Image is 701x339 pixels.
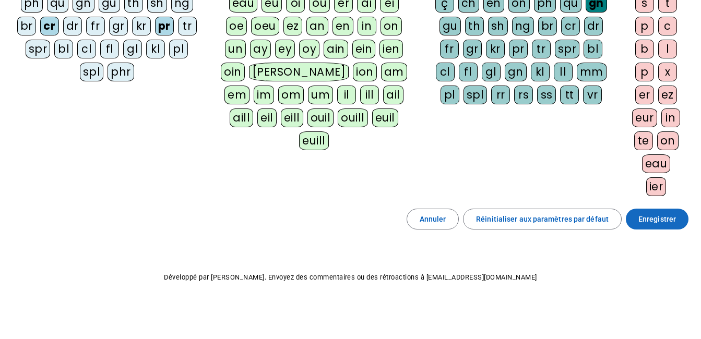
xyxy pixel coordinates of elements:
div: eau [642,154,671,173]
div: kr [486,40,505,58]
div: c [658,17,677,35]
div: ey [275,40,295,58]
div: gn [505,63,527,81]
div: fr [86,17,105,35]
div: te [634,131,653,150]
div: ay [250,40,271,58]
div: br [538,17,557,35]
div: [PERSON_NAME] [249,63,349,81]
div: br [17,17,36,35]
div: eur [632,108,657,127]
div: ail [383,86,403,104]
div: am [381,63,407,81]
div: kl [146,40,165,58]
div: tt [560,86,579,104]
div: spr [26,40,51,58]
div: ll [554,63,573,81]
span: Réinitialiser aux paramètres par défaut [476,213,609,225]
div: dr [63,17,82,35]
div: l [658,40,677,58]
div: bl [54,40,73,58]
div: em [224,86,249,104]
div: euil [372,108,398,127]
div: ez [658,86,677,104]
div: ain [324,40,348,58]
div: spr [555,40,580,58]
button: Enregistrer [626,209,688,229]
div: ill [360,86,379,104]
div: il [337,86,356,104]
div: gu [439,17,461,35]
div: oeu [251,17,279,35]
div: pl [441,86,459,104]
div: eil [257,108,277,127]
div: euill [299,131,328,150]
div: phr [108,63,134,81]
div: oin [221,63,245,81]
div: in [358,17,376,35]
div: rr [491,86,510,104]
div: pl [169,40,188,58]
div: gr [463,40,482,58]
div: ier [646,177,667,196]
div: im [254,86,274,104]
div: an [306,17,328,35]
div: cr [40,17,59,35]
div: pr [509,40,528,58]
div: en [332,17,353,35]
div: oy [299,40,319,58]
div: sh [488,17,508,35]
div: p [635,17,654,35]
div: p [635,63,654,81]
div: gl [482,63,501,81]
div: th [465,17,484,35]
div: eill [281,108,303,127]
div: ng [512,17,534,35]
div: gl [123,40,142,58]
div: tr [178,17,197,35]
div: on [381,17,402,35]
div: gr [109,17,128,35]
div: rs [514,86,533,104]
div: in [661,108,680,127]
div: tr [532,40,551,58]
div: ss [537,86,556,104]
div: om [278,86,304,104]
span: Enregistrer [638,213,676,225]
div: mm [577,63,607,81]
div: um [308,86,333,104]
div: ouil [307,108,334,127]
div: er [635,86,654,104]
div: b [635,40,654,58]
div: kl [531,63,550,81]
span: Annuler [420,213,446,225]
div: spl [464,86,488,104]
div: kr [132,17,151,35]
div: x [658,63,677,81]
div: ein [352,40,376,58]
div: fl [100,40,119,58]
div: cl [77,40,96,58]
div: on [657,131,679,150]
div: ouill [338,108,367,127]
div: fr [440,40,459,58]
div: ez [283,17,302,35]
button: Réinitialiser aux paramètres par défaut [463,209,622,229]
div: cl [436,63,455,81]
div: bl [584,40,602,58]
div: pr [155,17,174,35]
div: vr [583,86,602,104]
div: un [225,40,246,58]
div: aill [230,108,253,127]
div: fl [459,63,478,81]
button: Annuler [407,209,459,229]
div: cr [561,17,580,35]
div: ien [379,40,403,58]
div: ion [353,63,377,81]
div: oe [226,17,247,35]
p: Développé par [PERSON_NAME]. Envoyez des commentaires ou des rétroactions à [EMAIL_ADDRESS][DOMAI... [8,271,693,284]
div: spl [80,63,104,81]
div: dr [584,17,603,35]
